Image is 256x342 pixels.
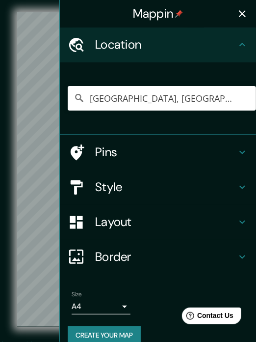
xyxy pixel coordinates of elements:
img: pin-icon.png [175,10,183,18]
h4: Layout [95,215,236,230]
div: Layout [60,205,256,240]
input: Pick your city or area [68,86,256,111]
canvas: Map [17,12,239,327]
h4: Location [95,37,236,53]
h4: Pins [95,145,236,160]
h4: Mappin [133,6,183,22]
div: Style [60,170,256,205]
label: Size [72,290,82,299]
h4: Border [95,250,236,265]
div: Border [60,240,256,275]
div: A4 [72,299,130,314]
h4: Style [95,180,236,195]
div: Location [60,28,256,62]
div: Pins [60,135,256,170]
iframe: Help widget launcher [169,304,245,331]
